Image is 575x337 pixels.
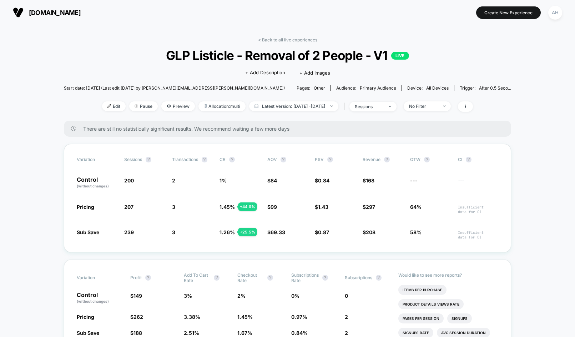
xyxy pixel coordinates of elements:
[214,275,220,281] button: ?
[476,6,541,19] button: Create New Experience
[133,314,143,320] span: 262
[271,177,277,183] span: 84
[107,104,111,108] img: edit
[447,313,472,323] li: Signups
[376,275,382,281] button: ?
[410,157,449,162] span: OTW
[124,229,134,235] span: 239
[77,204,94,210] span: Pricing
[267,177,277,183] span: $
[220,177,227,183] span: 1 %
[124,204,133,210] span: 207
[77,184,109,188] span: (without changes)
[460,85,511,91] div: Trigger:
[443,105,445,107] img: end
[391,52,409,60] p: LIVE
[410,229,422,235] span: 58%
[426,85,449,91] span: all devices
[363,177,374,183] span: $
[315,177,329,183] span: $
[77,157,116,162] span: Variation
[204,104,207,108] img: rebalance
[291,293,299,299] span: 0 %
[249,101,338,111] span: Latest Version: [DATE] - [DATE]
[258,37,317,42] a: < Back to all live experiences
[345,275,372,280] span: Subscriptions
[29,9,81,16] span: [DOMAIN_NAME]
[479,85,511,91] span: After 0.5 Seco...
[398,272,498,278] p: Would like to see more reports?
[11,7,83,18] button: [DOMAIN_NAME]
[64,85,285,91] span: Start date: [DATE] (Last edit [DATE] by [PERSON_NAME][EMAIL_ADDRESS][PERSON_NAME][DOMAIN_NAME])
[83,126,497,132] span: There are still no statistically significant results. We recommend waiting a few more days
[13,7,24,18] img: Visually logo
[342,101,349,112] span: |
[237,314,253,320] span: 1.45 %
[271,204,277,210] span: 99
[315,229,329,235] span: $
[267,204,277,210] span: $
[458,178,499,189] span: ---
[130,314,143,320] span: $
[135,104,138,108] img: end
[146,157,151,162] button: ?
[331,105,333,107] img: end
[355,104,383,109] div: sessions
[77,330,99,336] span: Sub Save
[315,204,328,210] span: $
[271,229,285,235] span: 69.33
[345,330,348,336] span: 2
[299,70,330,76] span: + Add Images
[345,293,348,299] span: 0
[336,85,396,91] div: Audience:
[322,275,328,281] button: ?
[291,272,319,283] span: Subscriptions Rate
[220,157,226,162] span: CR
[327,157,333,162] button: ?
[129,101,158,111] span: Pause
[546,5,564,20] button: AH
[172,229,175,235] span: 3
[363,229,375,235] span: $
[102,101,126,111] span: Edit
[466,157,471,162] button: ?
[366,229,375,235] span: 208
[145,275,151,281] button: ?
[172,157,198,162] span: Transactions
[398,313,444,323] li: Pages Per Session
[458,205,499,214] span: Insufficient data for CI
[291,314,307,320] span: 0.97 %
[318,177,329,183] span: 0.84
[130,330,142,336] span: $
[172,177,175,183] span: 2
[184,314,200,320] span: 3.38 %
[345,314,348,320] span: 2
[77,272,116,283] span: Variation
[77,177,117,189] p: Control
[363,157,380,162] span: Revenue
[291,330,308,336] span: 0.84 %
[77,229,99,235] span: Sub Save
[398,285,447,295] li: Items Per Purchase
[458,230,499,240] span: Insufficient data for CI
[389,106,391,107] img: end
[124,157,142,162] span: Sessions
[77,299,109,303] span: (without changes)
[198,101,246,111] span: Allocation: multi
[172,204,175,210] span: 3
[398,299,464,309] li: Product Details Views Rate
[363,204,375,210] span: $
[133,293,142,299] span: 149
[384,157,390,162] button: ?
[238,202,257,211] div: + 44.9 %
[267,275,273,281] button: ?
[360,85,396,91] span: Primary Audience
[245,69,285,76] span: + Add Description
[424,157,430,162] button: ?
[77,314,94,320] span: Pricing
[410,177,418,183] span: ---
[86,48,489,63] span: GLP Listicle - Removal of 2 People - V1
[202,157,207,162] button: ?
[267,229,285,235] span: $
[318,204,328,210] span: 1.43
